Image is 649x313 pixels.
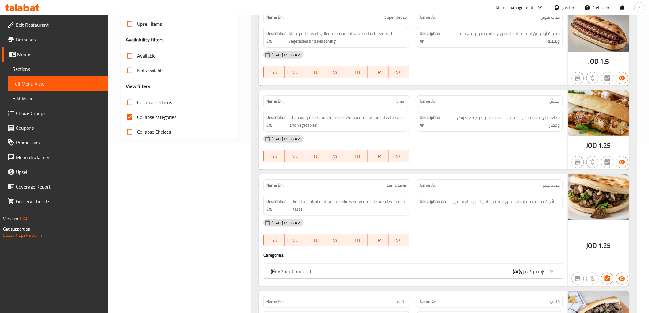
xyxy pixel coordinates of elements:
button: Not branch specific item [572,156,584,168]
button: Has choices [601,273,613,285]
button: TU [305,150,326,162]
a: Branches [2,32,108,47]
button: FR [368,150,389,162]
a: Promotions [2,135,108,150]
button: Available [616,273,628,285]
h3: Availability filters [126,36,164,43]
button: TH [347,66,368,78]
span: [DATE] 09:35 AM [269,220,303,226]
span: Menu disclaimer [16,154,103,161]
div: Menu-management [496,4,534,11]
span: JOD [586,139,597,151]
span: JOD [588,55,599,67]
span: TH [350,152,366,161]
strong: Description En: [266,198,292,213]
button: Purchased item [586,273,599,285]
span: Collapse sections [137,99,172,106]
span: كباب سوبر [541,14,560,21]
span: شيش [550,98,560,105]
span: Menus [17,51,103,58]
button: Not branch specific item [572,72,584,84]
span: FR [371,236,386,245]
span: Branches [16,36,103,43]
span: قلوب [550,299,560,305]
a: Edit Restaurant [2,17,108,32]
button: SU [263,150,285,162]
button: WE [326,150,347,162]
strong: Name En: [266,14,284,21]
button: MO [285,150,305,162]
span: MO [287,152,303,161]
img: %D8%B4%D9%8A%D8%B4_638905901533750496.jpg [568,90,629,136]
strong: Name En: [266,299,284,305]
strong: Name Ar: [420,182,436,189]
h3: View filters [126,83,151,90]
span: Grocery Checklist [16,198,103,205]
b: (En): [271,267,280,276]
b: (Ar): [513,267,521,276]
span: Upsell [16,168,103,176]
strong: Name Ar: [420,14,436,21]
a: Menus [2,47,108,62]
span: MO [287,236,303,245]
span: Choice Groups [16,109,103,117]
button: MO [285,234,305,246]
span: كبده غنم [543,182,560,189]
span: SU [266,152,282,161]
button: Not has choices [601,72,613,84]
button: Available [616,156,628,168]
button: Not has choices [601,156,613,168]
span: WE [329,236,345,245]
span: WE [329,68,345,77]
div: (En): Your Choice Of:(Ar):إختيارك من: [263,264,563,279]
button: SA [389,66,409,78]
strong: Name Ar: [420,98,436,105]
span: TU [308,236,324,245]
span: 1.0.0 [19,215,29,223]
span: قطع دجاج مشوية على الفحم، ملفوفة بخبز طري مع صوص وخضار [447,114,560,129]
span: JOD [586,240,597,252]
a: Menu disclaimer [2,150,108,165]
span: TU [308,68,324,77]
span: Super Kebab [384,14,407,21]
button: MO [285,66,305,78]
span: [DATE] 09:35 AM [269,136,303,142]
span: كميات أوفر من لحم الكباب المشوي، ملفوفة بخبز مع خضار وتتبيلة [447,30,560,45]
span: WE [329,152,345,161]
span: FR [371,68,386,77]
span: More portions of grilled kebab meat wrapped in bread with vegetables and seasoning [289,30,407,45]
span: Promotions [16,139,103,146]
span: 1.5 [600,55,609,67]
button: WE [326,66,347,78]
img: %D9%83%D8%A8%D8%AF%D9%87_%D8%BA%D9%86%D9%85638905901533851977.jpg [568,174,629,220]
strong: Description En: [266,114,288,129]
button: Available [616,72,628,84]
span: SA [391,236,407,245]
span: Edit Restaurant [16,21,103,29]
a: Sections [8,62,108,76]
button: Purchased item [586,156,599,168]
span: [DATE] 09:35 AM [269,52,303,58]
span: Available [137,52,156,59]
a: Choice Groups [2,106,108,120]
a: Upsell [2,165,108,179]
span: 1.25 [598,240,611,252]
span: Coverage Report [16,183,103,190]
span: TH [350,68,366,77]
button: FR [368,66,389,78]
img: %D9%83%D8%A8%D8%A7%D8%A8_%D8%B3%D9%88%D8%A8%D8%B1638905901536628087.jpg [568,6,629,52]
a: Grocery Checklist [2,194,108,209]
button: SU [263,66,285,78]
button: SA [389,150,409,162]
span: Edit Menu [13,95,103,102]
span: Hearts [394,299,407,305]
button: TH [347,150,368,162]
strong: Name Ar: [420,299,436,305]
span: SU [266,68,282,77]
span: Collapse categories [137,113,177,121]
strong: Description En: [266,30,287,45]
span: SA [391,152,407,161]
span: TU [308,152,324,161]
button: TH [347,234,368,246]
a: Coupons [2,120,108,135]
